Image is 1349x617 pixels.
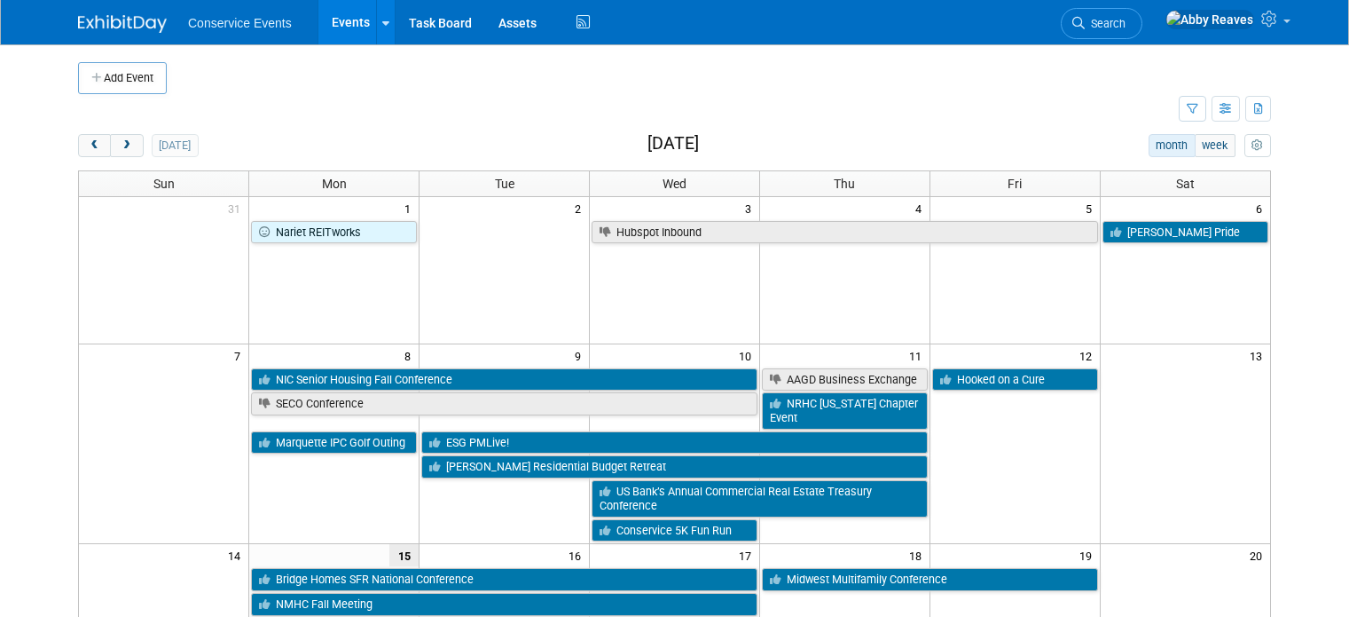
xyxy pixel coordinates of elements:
[1195,134,1235,157] button: week
[1061,8,1142,39] a: Search
[762,368,928,392] a: AAGD Business Exchange
[932,368,1098,392] a: Hooked on a Cure
[592,221,1098,244] a: Hubspot Inbound
[251,593,757,616] a: NMHC Fall Meeting
[251,568,757,591] a: Bridge Homes SFR National Conference
[232,344,248,367] span: 7
[743,197,759,219] span: 3
[188,16,292,30] span: Conservice Events
[153,177,175,191] span: Sun
[389,544,419,566] span: 15
[834,177,855,191] span: Thu
[251,221,417,244] a: Nariet REITworks
[737,544,759,566] span: 17
[251,431,417,455] a: Marquette IPC Golf Outing
[907,344,929,367] span: 11
[907,544,929,566] span: 18
[592,480,928,517] a: US Bank’s Annual Commercial Real Estate Treasury Conference
[1085,17,1125,30] span: Search
[78,62,167,94] button: Add Event
[78,134,111,157] button: prev
[1165,10,1254,29] img: Abby Reaves
[226,197,248,219] span: 31
[1244,134,1271,157] button: myCustomButton
[78,15,167,33] img: ExhibitDay
[1008,177,1022,191] span: Fri
[573,197,589,219] span: 2
[226,544,248,566] span: 14
[1248,344,1270,367] span: 13
[1078,344,1100,367] span: 12
[663,177,686,191] span: Wed
[1251,140,1263,152] i: Personalize Calendar
[403,197,419,219] span: 1
[737,344,759,367] span: 10
[1176,177,1195,191] span: Sat
[421,455,928,479] a: [PERSON_NAME] Residential Budget Retreat
[1254,197,1270,219] span: 6
[152,134,199,157] button: [DATE]
[110,134,143,157] button: next
[1084,197,1100,219] span: 5
[914,197,929,219] span: 4
[251,368,757,392] a: NIC Senior Housing Fall Conference
[1248,544,1270,566] span: 20
[592,519,757,542] a: Conservice 5K Fun Run
[1149,134,1196,157] button: month
[567,544,589,566] span: 16
[762,568,1098,591] a: Midwest Multifamily Conference
[251,392,757,415] a: SECO Conference
[762,392,928,429] a: NRHC [US_STATE] Chapter Event
[403,344,419,367] span: 8
[573,344,589,367] span: 9
[1078,544,1100,566] span: 19
[421,431,928,455] a: ESG PMLive!
[1102,221,1268,244] a: [PERSON_NAME] Pride
[322,177,347,191] span: Mon
[647,134,699,154] h2: [DATE]
[495,177,514,191] span: Tue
